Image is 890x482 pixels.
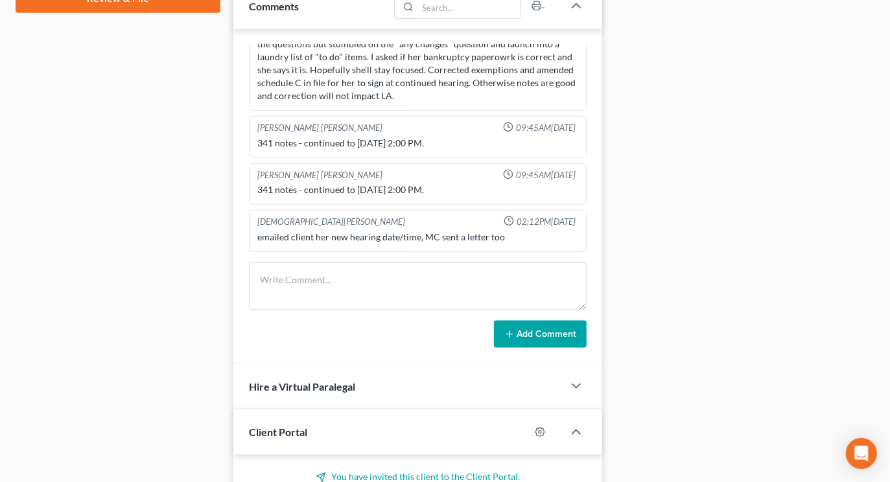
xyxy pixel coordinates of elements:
button: Add Comment [494,321,587,348]
span: 09:45AM[DATE] [516,122,576,134]
span: 02:12PM[DATE] [517,216,576,228]
div: [DEMOGRAPHIC_DATA][PERSON_NAME] [257,216,405,228]
div: 341 notes - continued to [DATE] 2:00 PM. [257,137,578,150]
div: [PERSON_NAME] [PERSON_NAME] [257,169,382,181]
span: Hire a Virtual Paralegal [249,380,355,393]
div: emailed client her new hearing date/time, MC sent a letter too [257,231,578,244]
div: Open Intercom Messenger [846,438,877,469]
span: 09:45AM[DATE] [516,169,576,181]
div: 341 notes - continued to [DATE] 2:00 PM. [257,183,578,196]
span: Client Portal [249,426,307,438]
div: [PERSON_NAME] [PERSON_NAME] [257,122,382,134]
